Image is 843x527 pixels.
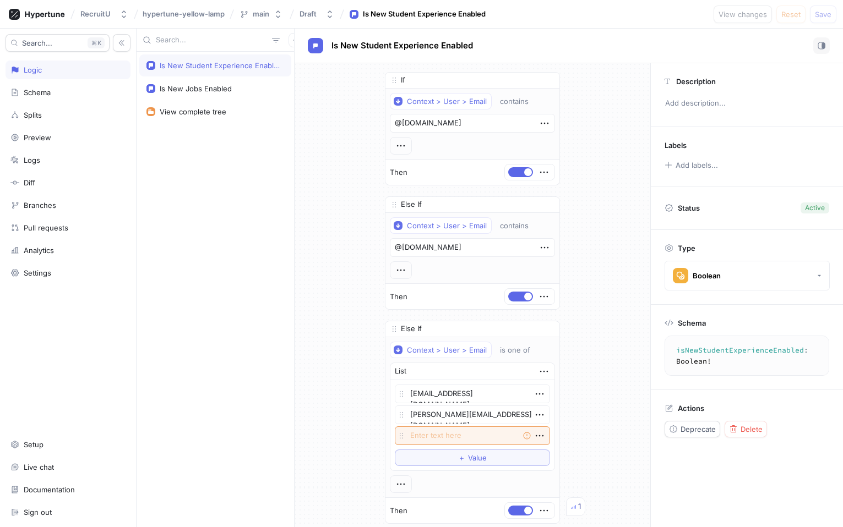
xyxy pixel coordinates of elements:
div: 1 [578,501,581,512]
span: Deprecate [681,426,716,432]
div: Logic [24,65,42,74]
button: Deprecate [665,421,720,437]
button: Delete [725,421,767,437]
div: Is New Jobs Enabled [160,84,232,93]
p: Then [390,167,407,178]
button: Draft [295,5,339,23]
button: Context > User > Email [390,342,492,358]
textarea: @[DOMAIN_NAME] [390,114,555,133]
textarea: [EMAIL_ADDRESS][DOMAIN_NAME] [395,385,550,403]
div: Diff [24,178,35,187]
button: Search...K [6,34,110,52]
button: RecruitU [76,5,133,23]
textarea: @[DOMAIN_NAME] [390,238,555,257]
div: main [253,9,269,19]
div: Branches [24,201,56,210]
span: Search... [22,40,52,46]
p: Status [678,200,700,216]
div: Documentation [24,485,75,494]
div: Settings [24,268,51,277]
button: Reset [776,6,806,23]
p: Schema [678,319,706,327]
p: Then [390,292,407,303]
p: Labels [665,141,687,150]
a: Documentation [6,480,130,499]
div: Draft [300,9,317,19]
p: If [401,75,405,86]
div: Setup [24,440,43,449]
div: Logs [24,156,40,164]
div: K [88,37,105,48]
div: Sign out [24,508,52,517]
button: Boolean [665,261,830,290]
p: Actions [678,404,704,413]
p: Description [676,77,716,86]
div: Context > User > Email [407,345,487,355]
div: Context > User > Email [407,221,487,230]
button: main [235,5,287,23]
textarea: [PERSON_NAME][EMAIL_ADDRESS][DOMAIN_NAME] [395,405,550,424]
button: Add labels... [661,158,721,172]
button: Context > User > Email [390,217,492,234]
button: Context > User > Email [390,93,492,109]
button: Save [810,6,836,23]
div: is one of [500,345,530,355]
button: ＋Value [395,449,550,466]
div: Splits [24,111,42,119]
span: Value [468,454,487,461]
button: View changes [714,6,772,23]
div: contains [500,97,529,106]
span: Reset [781,11,801,18]
div: Preview [24,133,51,142]
div: Context > User > Email [407,97,487,106]
p: Type [678,244,695,252]
div: Boolean [693,271,721,281]
input: Search... [156,35,268,46]
p: Else If [401,199,422,210]
div: RecruitU [80,9,111,19]
p: Add description... [660,94,834,113]
span: Save [815,11,831,18]
button: contains [495,217,545,234]
div: View complete tree [160,107,226,116]
div: Live chat [24,463,54,471]
p: Else If [401,323,422,334]
div: Is New Student Experience Enabled [160,61,280,70]
div: List [395,366,406,377]
span: ＋ [458,454,465,461]
div: contains [500,221,529,230]
p: Then [390,506,407,517]
div: Active [805,203,825,213]
span: Is New Student Experience Enabled [331,41,473,50]
div: Schema [24,88,51,97]
button: contains [495,93,545,109]
span: Delete [741,426,763,432]
button: is one of [495,342,546,358]
span: View changes [719,11,767,18]
div: Analytics [24,246,54,255]
div: Pull requests [24,223,68,232]
div: Is New Student Experience Enabled [363,9,486,20]
span: hypertune-yellow-lamp [143,10,225,18]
